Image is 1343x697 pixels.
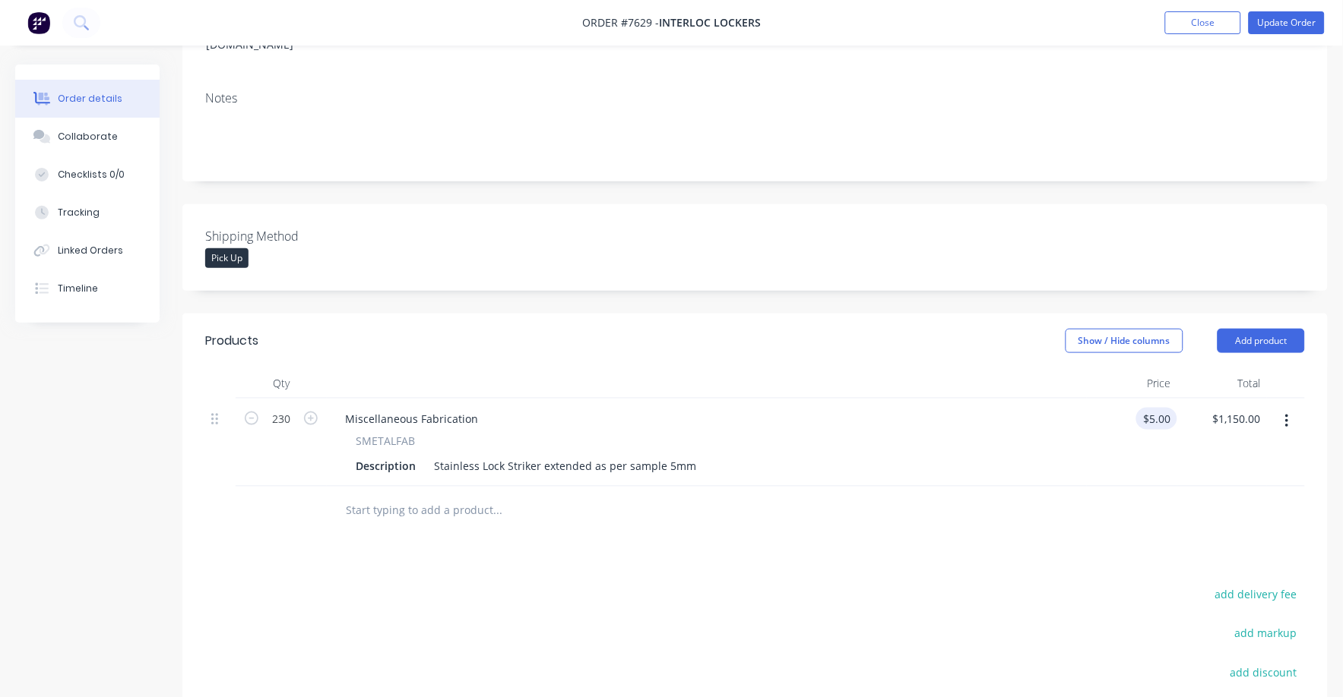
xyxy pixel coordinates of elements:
div: Notes [205,91,1305,106]
div: Pick Up [205,248,249,268]
button: add delivery fee [1207,585,1305,605]
button: Timeline [15,270,160,307]
div: Stainless Lock Striker extended as per sample 5mm [428,455,702,477]
div: Linked Orders [58,244,123,257]
button: Checklists 0/0 [15,156,160,194]
div: Tracking [58,206,100,219]
span: SMETALFAB [356,433,415,449]
span: Order #7629 - [582,16,659,30]
div: Total [1177,368,1268,399]
span: Interloc Lockers [659,16,761,30]
button: Close [1165,11,1241,34]
div: Collaborate [58,130,118,143]
div: Miscellaneous Fabrication [333,408,490,430]
img: Factory [27,11,50,34]
div: Description [350,455,422,477]
button: add markup [1227,623,1305,644]
div: Timeline [58,282,98,295]
button: Collaborate [15,118,160,156]
label: Shipping Method [205,227,395,245]
button: Add product [1218,329,1305,353]
div: Products [205,332,258,350]
div: Checklists 0/0 [58,168,125,181]
button: add discount [1222,662,1305,683]
button: Show / Hide columns [1066,329,1183,353]
div: Qty [236,368,327,399]
button: Update Order [1249,11,1325,34]
div: Order details [58,92,122,106]
div: Price [1087,368,1177,399]
button: Tracking [15,194,160,232]
input: Start typing to add a product... [345,496,649,526]
button: Linked Orders [15,232,160,270]
button: Order details [15,80,160,118]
